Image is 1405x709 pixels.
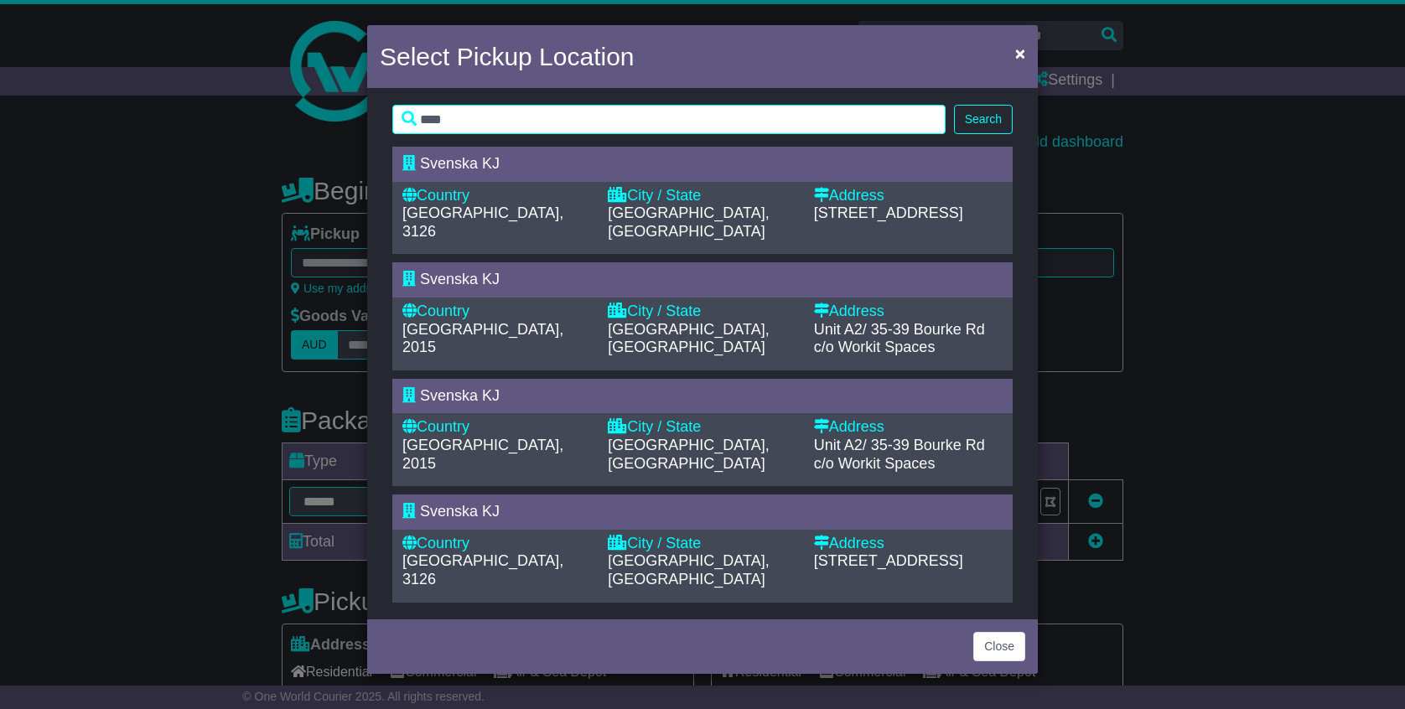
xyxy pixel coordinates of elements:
[814,455,936,472] span: c/o Workit Spaces
[402,204,563,240] span: [GEOGRAPHIC_DATA], 3126
[420,503,500,520] span: Svenska KJ
[608,418,796,437] div: City / State
[973,632,1025,661] button: Close
[402,552,563,587] span: [GEOGRAPHIC_DATA], 3126
[1007,36,1034,70] button: Close
[954,105,1013,134] button: Search
[814,339,936,355] span: c/o Workit Spaces
[814,187,1003,205] div: Address
[608,437,769,472] span: [GEOGRAPHIC_DATA], [GEOGRAPHIC_DATA]
[608,535,796,553] div: City / State
[420,387,500,404] span: Svenska KJ
[402,321,563,356] span: [GEOGRAPHIC_DATA], 2015
[1015,44,1025,63] span: ×
[608,204,769,240] span: [GEOGRAPHIC_DATA], [GEOGRAPHIC_DATA]
[814,437,985,453] span: Unit A2/ 35-39 Bourke Rd
[608,552,769,587] span: [GEOGRAPHIC_DATA], [GEOGRAPHIC_DATA]
[402,418,591,437] div: Country
[608,187,796,205] div: City / State
[420,271,500,287] span: Svenska KJ
[402,303,591,321] div: Country
[380,38,635,75] h4: Select Pickup Location
[814,204,963,221] span: [STREET_ADDRESS]
[420,155,500,172] span: Svenska KJ
[814,303,1003,321] div: Address
[608,303,796,321] div: City / State
[814,418,1003,437] div: Address
[814,535,1003,553] div: Address
[402,187,591,205] div: Country
[814,321,985,338] span: Unit A2/ 35-39 Bourke Rd
[402,535,591,553] div: Country
[814,552,963,569] span: [STREET_ADDRESS]
[402,437,563,472] span: [GEOGRAPHIC_DATA], 2015
[608,321,769,356] span: [GEOGRAPHIC_DATA], [GEOGRAPHIC_DATA]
